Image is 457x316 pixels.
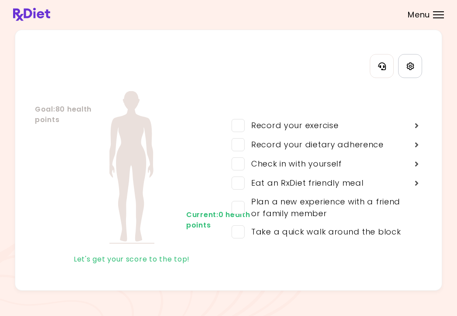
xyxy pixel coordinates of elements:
[245,226,401,238] div: Take a quick walk around the block
[35,104,70,125] div: Goal : 80 health points
[35,252,228,266] div: Let's get your score to the top!
[186,210,221,231] div: Current : 0 health points
[408,11,430,19] span: Menu
[398,54,422,78] a: Settings
[245,119,338,131] div: Record your exercise
[245,196,411,219] div: Plan a new experience with a friend or family member
[13,8,50,21] img: RxDiet
[245,139,384,150] div: Record your dietary adherence
[245,177,363,189] div: Eat an RxDiet friendly meal
[245,158,342,170] div: Check in with yourself
[370,54,394,78] button: Contact Information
